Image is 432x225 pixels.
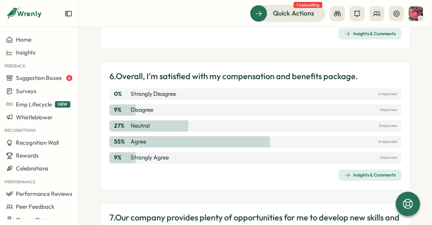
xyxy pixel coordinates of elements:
p: 1 responses [379,106,397,114]
span: One on Ones [16,216,48,223]
span: 6 [66,75,72,81]
span: Recognition Wall [16,139,59,146]
p: Agree [131,137,146,146]
span: Surveys [16,87,36,95]
span: NEW [55,101,70,108]
p: 6. Overall, I'm satisfied with my compensation and benefits package. [109,70,358,82]
p: 55 % [114,137,129,146]
p: Strongly Disagree [131,90,176,98]
p: 0 responses [378,90,397,98]
button: Insights & Comments [338,169,401,181]
span: Emp Lifecycle [16,101,52,108]
p: 1 responses [379,153,397,162]
span: Celebrations [16,165,48,172]
p: 9 % [114,106,129,114]
span: Rewards [16,152,39,159]
p: 27 % [114,122,129,130]
span: Home [16,36,31,43]
p: 0 % [114,90,129,98]
span: Whistleblower [16,114,53,121]
img: April [409,6,423,21]
p: 3 responses [379,122,397,130]
span: Performance Reviews [16,190,72,197]
span: Suggestion Boxes [16,74,62,81]
button: Quick Actions [250,5,325,22]
p: Strongly Agree [131,153,169,162]
span: Peer Feedback [16,203,55,210]
div: Insights & Comments [344,172,396,178]
span: Insights [16,49,36,56]
p: 6 responses [378,137,397,146]
span: Quick Actions [273,8,314,18]
button: Insights & Comments [338,28,401,39]
p: Disagree [131,106,153,114]
p: Neutral [131,122,150,130]
div: Insights & Comments [344,31,396,37]
button: Expand sidebar [65,10,72,17]
span: 1 task waiting [293,2,322,8]
p: 9 % [114,153,129,162]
